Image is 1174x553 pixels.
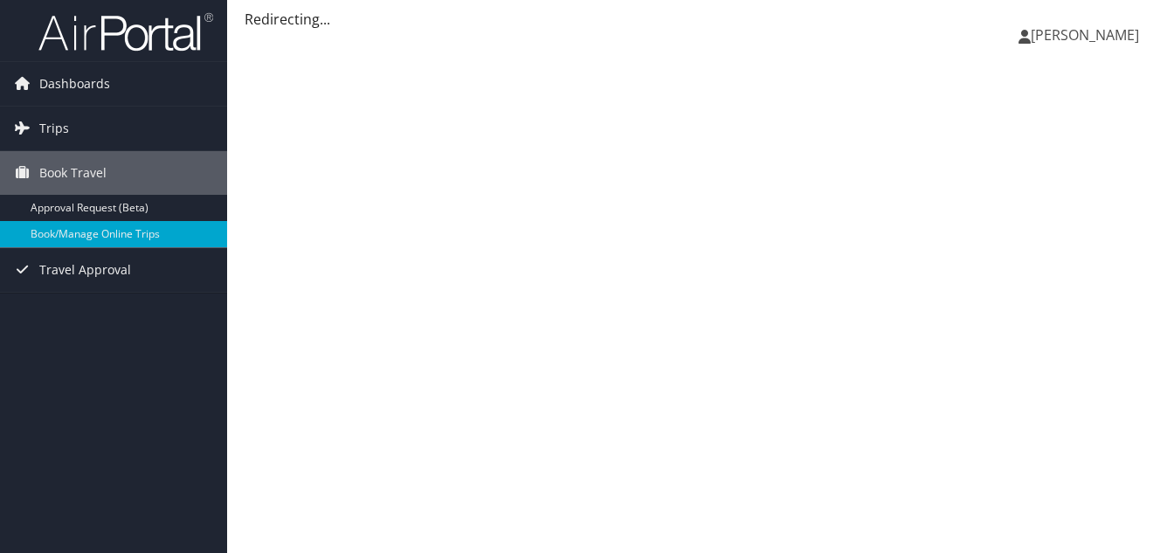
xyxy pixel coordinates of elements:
span: Trips [39,107,69,150]
span: [PERSON_NAME] [1031,25,1139,45]
a: [PERSON_NAME] [1019,9,1157,61]
div: Redirecting... [245,9,1157,30]
span: Dashboards [39,62,110,106]
span: Book Travel [39,151,107,195]
img: airportal-logo.png [38,11,213,52]
span: Travel Approval [39,248,131,292]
